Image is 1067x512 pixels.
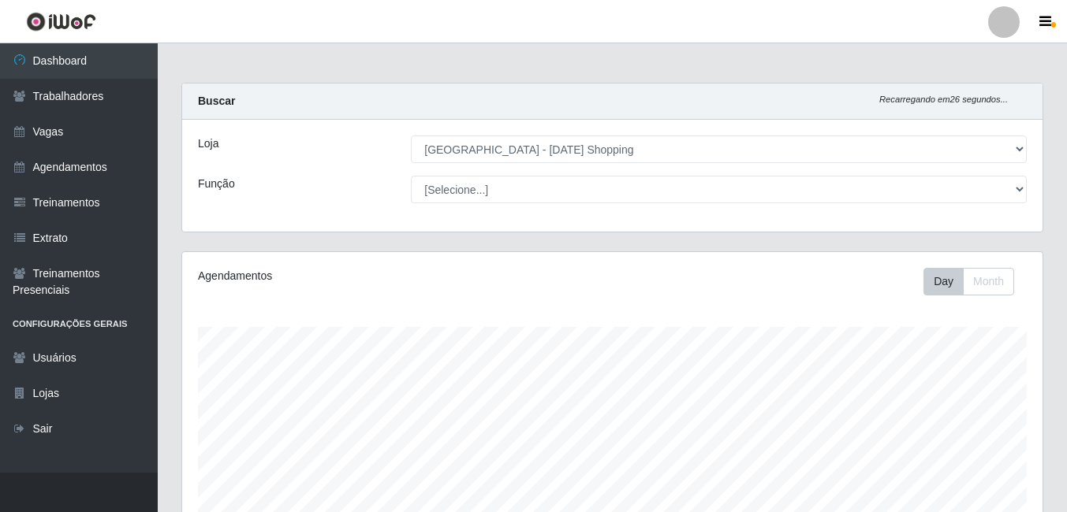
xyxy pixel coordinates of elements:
[923,268,1014,295] div: First group
[198,135,218,152] label: Loja
[923,268,964,295] button: Day
[923,268,1027,295] div: Toolbar with button groups
[198,268,529,284] div: Agendamentos
[26,12,96,32] img: CoreUI Logo
[198,95,235,107] strong: Buscar
[879,95,1008,104] i: Recarregando em 26 segundos...
[963,268,1014,295] button: Month
[198,176,235,192] label: Função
